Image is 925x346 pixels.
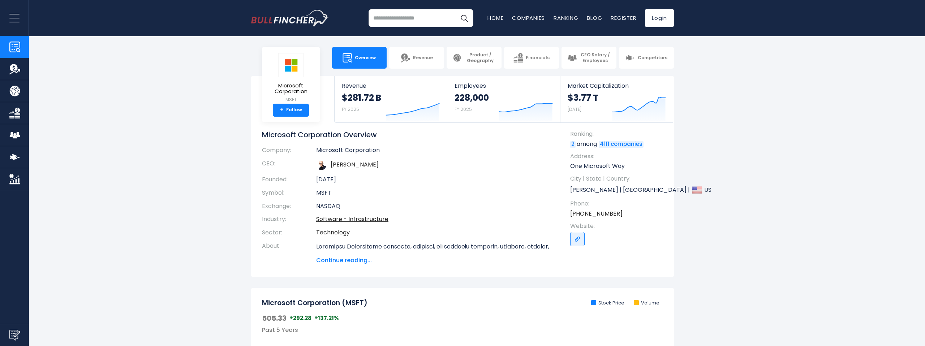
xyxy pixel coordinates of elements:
[562,47,616,69] a: CEO Salary / Employees
[455,82,552,89] span: Employees
[262,173,316,186] th: Founded:
[268,83,314,95] span: Microsoft Corporation
[570,140,667,148] p: among
[262,299,367,308] h2: Microsoft Corporation (MSFT)
[526,55,550,61] span: Financials
[465,52,496,63] span: Product / Geography
[335,76,447,122] a: Revenue $281.72 B FY 2025
[251,10,329,26] a: Go to homepage
[316,147,549,157] td: Microsoft Corporation
[570,162,667,170] p: One Microsoft Way
[447,47,502,69] a: Product / Geography
[314,315,339,322] span: +137.21%
[316,215,388,223] a: Software - Infrastructure
[568,92,598,103] strong: $3.77 T
[447,76,560,122] a: Employees 228,000 FY 2025
[389,47,444,69] a: Revenue
[570,232,585,246] a: Go to link
[570,185,667,195] p: [PERSON_NAME] | [GEOGRAPHIC_DATA] | US
[645,9,674,27] a: Login
[560,76,673,122] a: Market Capitalization $3.77 T [DATE]
[455,92,489,103] strong: 228,000
[638,55,667,61] span: Competitors
[267,53,314,104] a: Microsoft Corporation MSFT
[554,14,578,22] a: Ranking
[316,186,549,200] td: MSFT
[262,157,316,173] th: CEO:
[591,300,624,306] li: Stock Price
[570,200,667,208] span: Phone:
[570,210,623,218] a: [PHONE_NUMBER]
[413,55,433,61] span: Revenue
[262,147,316,157] th: Company:
[342,82,440,89] span: Revenue
[273,104,309,117] a: +Follow
[568,82,666,89] span: Market Capitalization
[316,173,549,186] td: [DATE]
[619,47,674,69] a: Competitors
[587,14,602,22] a: Blog
[251,10,329,26] img: bullfincher logo
[262,226,316,239] th: Sector:
[262,313,287,323] span: 505.33
[570,130,667,138] span: Ranking:
[611,14,636,22] a: Register
[262,213,316,226] th: Industry:
[262,130,549,139] h1: Microsoft Corporation Overview
[570,175,667,183] span: City | State | Country:
[316,200,549,213] td: NASDAQ
[342,92,381,103] strong: $281.72 B
[634,300,659,306] li: Volume
[316,256,549,265] span: Continue reading...
[487,14,503,22] a: Home
[570,141,576,148] a: 2
[289,315,311,322] span: +292.28
[262,200,316,213] th: Exchange:
[512,14,545,22] a: Companies
[268,96,314,103] small: MSFT
[262,326,298,334] span: Past 5 Years
[504,47,559,69] a: Financials
[262,239,316,265] th: About
[568,106,581,112] small: [DATE]
[599,141,644,148] a: 4111 companies
[355,55,376,61] span: Overview
[342,106,359,112] small: FY 2025
[570,152,667,160] span: Address:
[262,186,316,200] th: Symbol:
[580,52,611,63] span: CEO Salary / Employees
[316,228,350,237] a: Technology
[332,47,387,69] a: Overview
[331,160,379,169] a: ceo
[570,222,667,230] span: Website:
[455,106,472,112] small: FY 2025
[316,160,326,170] img: satya-nadella.jpg
[280,107,284,113] strong: +
[455,9,473,27] button: Search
